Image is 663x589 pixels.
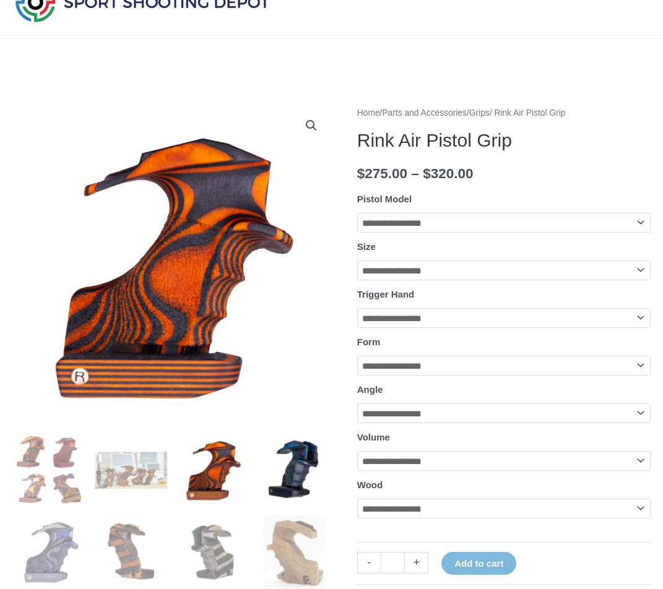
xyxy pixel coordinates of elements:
input: Product quantity [381,552,405,574]
a: + [405,552,428,574]
label: Wood [357,479,383,490]
span: – [411,166,419,181]
span: $ [357,166,365,181]
img: Rink Air Pistol Grip - Image 8 [259,515,332,588]
img: Rink Air Pistol Grip - Image 4 [259,434,332,507]
label: Size [357,241,376,252]
label: Angle [357,384,383,395]
img: Rink Air Pistol Grip - Image 5 [12,515,85,588]
a: View full-screen image gallery [300,114,323,137]
button: Add to cart [441,552,516,575]
img: Rink Air Pistol Grip [12,434,85,507]
img: Rink Air Pistol Grip - Image 2 [95,434,168,507]
a: Home [357,108,380,118]
span: $ [423,166,431,181]
h1: Rink Air Pistol Grip [357,129,651,152]
a: Grips [469,108,490,118]
nav: Breadcrumb [357,105,651,121]
bdi: 275.00 [357,166,407,181]
label: Trigger Hand [357,289,415,299]
label: Volume [357,432,390,442]
label: Form [357,337,381,347]
img: Rink Air Pistol Grip - Image 6 [95,515,168,588]
img: Rink Air Pistol Grip - Image 3 [176,434,249,507]
label: Pistol Model [357,194,412,204]
img: Rink Air Pistol Grip - Image 7 [176,515,249,588]
a: Parts and Accessories [382,108,467,118]
a: - [357,552,381,574]
img: Rink Air Pistol Grip - Image 3 [12,105,332,424]
bdi: 320.00 [423,166,473,181]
